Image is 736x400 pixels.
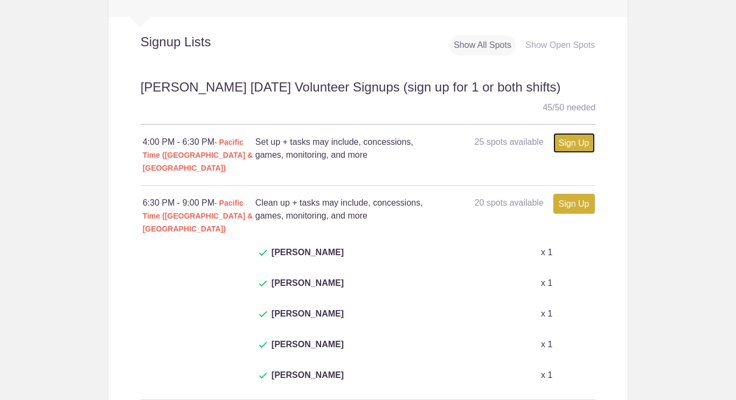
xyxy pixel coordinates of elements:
img: Check dark green [259,250,267,256]
h4: Clean up + tasks may include, concessions, games, monitoring, and more [255,197,425,222]
span: [PERSON_NAME] [272,369,344,395]
span: [PERSON_NAME] [272,307,344,333]
span: [PERSON_NAME] [272,277,344,303]
div: 45 50 needed [543,100,595,116]
div: 6:30 PM - 9:00 PM [143,197,255,235]
span: [PERSON_NAME] [272,246,344,272]
a: Sign Up [553,133,595,153]
a: Sign Up [553,194,595,214]
img: Check dark green [259,342,267,348]
h4: Set up + tasks may include, concessions, games, monitoring, and more [255,136,425,162]
p: x 1 [541,307,552,320]
span: 25 spots available [475,137,544,146]
span: 20 spots available [475,198,544,207]
p: x 1 [541,277,552,290]
img: Check dark green [259,373,267,379]
span: / [552,103,554,112]
p: x 1 [541,246,552,259]
div: Show All Spots [449,36,516,55]
img: Check dark green [259,280,267,287]
span: - Pacific Time ([GEOGRAPHIC_DATA] & [GEOGRAPHIC_DATA]) [143,199,253,233]
h2: Signup Lists [108,34,282,50]
p: x 1 [541,369,552,382]
img: Check dark green [259,311,267,318]
p: x 1 [541,338,552,351]
h2: [PERSON_NAME] [DATE] Volunteer Signups (sign up for 1 or both shifts) [141,78,596,125]
span: [PERSON_NAME] [272,338,344,364]
div: 4:00 PM - 6:30 PM [143,136,255,174]
div: Show Open Spots [521,36,599,55]
span: - Pacific Time ([GEOGRAPHIC_DATA] & [GEOGRAPHIC_DATA]) [143,138,253,172]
